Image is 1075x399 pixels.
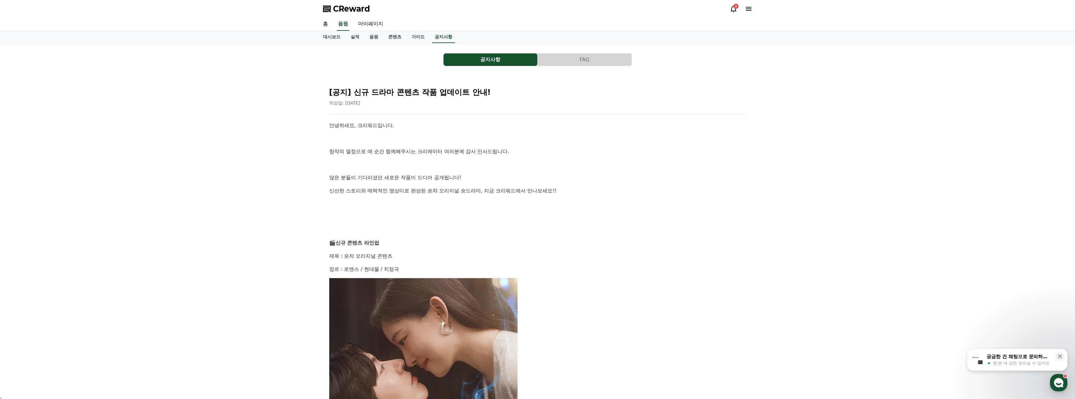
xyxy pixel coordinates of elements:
a: CReward [323,4,370,14]
a: 실적 [346,31,364,43]
span: 🎬 [329,240,336,246]
p: 많은 분들이 기다리셨던 새로운 작품이 드디어 공개됩니다! [329,174,746,182]
a: 마이페이지 [353,18,388,31]
h2: [공지] 신규 드라마 콘텐츠 작품 업데이트 안내! [329,87,746,97]
a: 대시보드 [318,31,346,43]
div: 4 [734,4,739,9]
a: 콘텐츠 [383,31,406,43]
a: 4 [730,5,737,13]
a: 음원 [337,18,349,31]
strong: 신규 콘텐츠 라인업 [336,240,379,246]
p: 장르 : 로맨스 / 현대물 / 치정극 [329,265,746,273]
button: FAQ [538,53,632,66]
p: 안녕하세요, 크리워드입니다. [329,121,746,130]
span: 작성일: [DATE] [329,100,360,105]
p: 창작의 열정으로 매 순간 함께해주시는 크리에이터 여러분께 감사 인사드립니다. [329,148,746,156]
a: 공지사항 [432,31,455,43]
button: 공지사항 [443,53,537,66]
a: 가이드 [406,31,430,43]
p: 신선한 스토리와 매력적인 영상미로 완성된 숏챠 오리지널 숏드라마, 지금 크리워드에서 만나보세요!! [329,187,746,195]
a: 음원 [364,31,383,43]
a: 홈 [318,18,333,31]
p: 제목 : 숏챠 오리지널 콘텐츠 [329,252,746,260]
span: CReward [333,4,370,14]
